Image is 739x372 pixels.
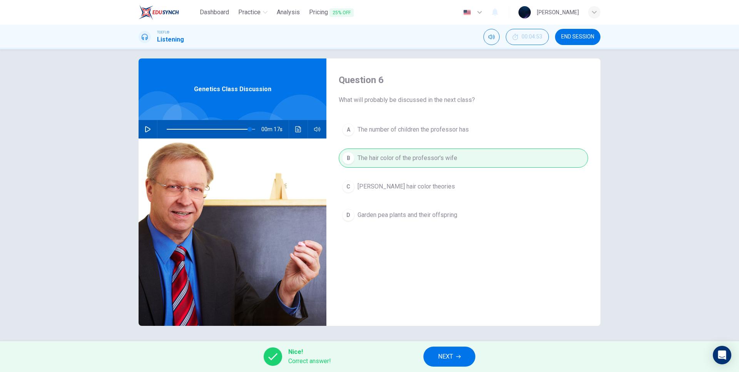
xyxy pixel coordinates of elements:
a: Dashboard [197,5,232,20]
span: 25% OFF [329,8,354,17]
span: Analysis [277,8,300,17]
a: EduSynch logo [139,5,197,20]
img: Genetics Class Discussion [139,138,326,326]
span: END SESSION [561,34,594,40]
span: 00m 17s [261,120,289,138]
a: Analysis [274,5,303,20]
button: Analysis [274,5,303,19]
span: Nice! [288,347,331,357]
span: 00:04:53 [522,34,542,40]
img: Profile picture [518,6,531,18]
div: Mute [483,29,500,45]
h4: Question 6 [339,74,588,86]
button: END SESSION [555,29,600,45]
span: Pricing [309,8,354,17]
h1: Listening [157,35,184,44]
button: Practice [235,5,271,19]
img: en [462,10,472,15]
button: Pricing25% OFF [306,5,357,20]
div: [PERSON_NAME] [537,8,579,17]
span: Correct answer! [288,357,331,366]
span: Genetics Class Discussion [194,85,271,94]
span: What will probably be discussed in the next class? [339,95,588,105]
span: NEXT [438,351,453,362]
img: EduSynch logo [139,5,179,20]
span: Dashboard [200,8,229,17]
span: TOEFL® [157,30,169,35]
button: Dashboard [197,5,232,19]
button: NEXT [423,347,475,367]
button: Click to see the audio transcription [292,120,304,138]
button: 00:04:53 [506,29,549,45]
span: Practice [238,8,261,17]
div: Open Intercom Messenger [713,346,731,364]
div: Hide [506,29,549,45]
